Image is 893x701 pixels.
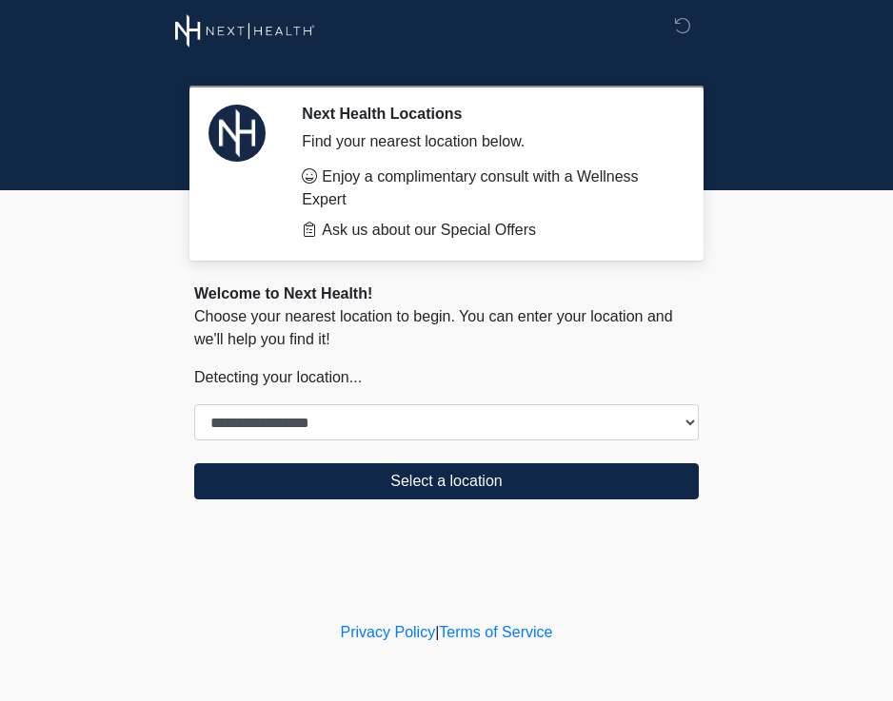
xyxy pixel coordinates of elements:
img: Agent Avatar [208,105,266,162]
li: Ask us about our Special Offers [302,219,670,242]
a: Terms of Service [439,624,552,640]
li: Enjoy a complimentary consult with a Wellness Expert [302,166,670,211]
img: Next Health Wellness Logo [175,14,315,48]
button: Select a location [194,463,699,499]
span: Choose your nearest location to begin. You can enter your location and we'll help you find it! [194,308,673,347]
a: Privacy Policy [341,624,436,640]
a: | [435,624,439,640]
span: Detecting your location... [194,369,362,385]
h2: Next Health Locations [302,105,670,123]
div: Find your nearest location below. [302,130,670,153]
div: Welcome to Next Health! [194,282,699,305]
